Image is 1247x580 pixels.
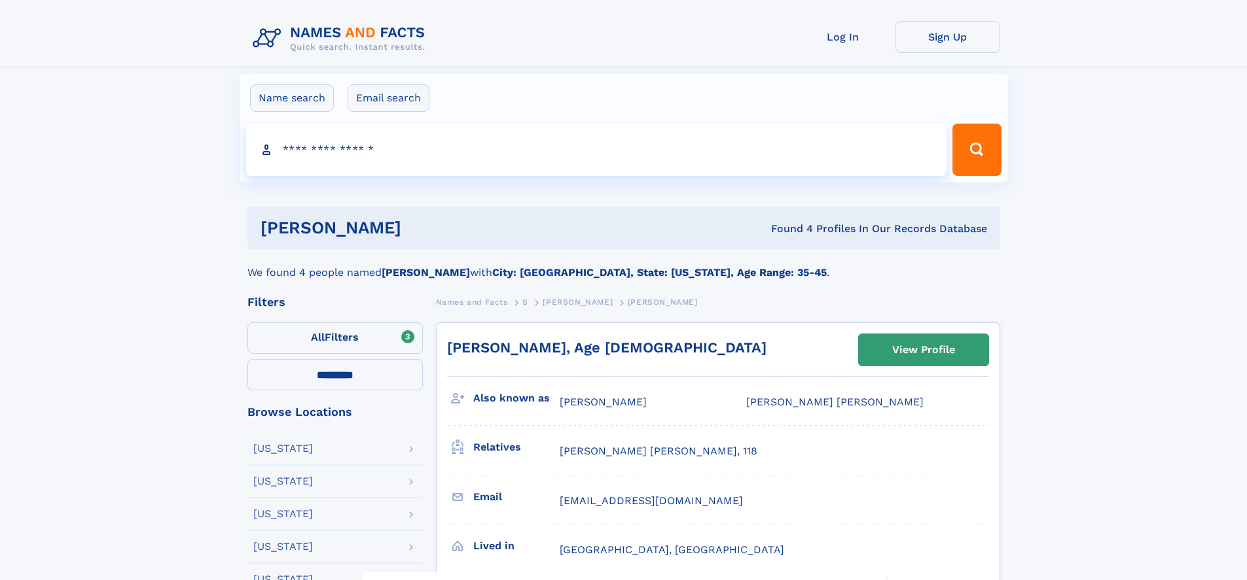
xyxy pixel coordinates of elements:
[348,84,429,112] label: Email search
[522,298,528,307] span: S
[247,322,423,354] label: Filters
[247,21,436,56] img: Logo Names and Facts
[543,298,613,307] span: [PERSON_NAME]
[560,396,647,408] span: [PERSON_NAME]
[247,406,423,418] div: Browse Locations
[628,298,698,307] span: [PERSON_NAME]
[746,396,924,408] span: [PERSON_NAME] [PERSON_NAME]
[543,294,613,310] a: [PERSON_NAME]
[492,266,827,279] b: City: [GEOGRAPHIC_DATA], State: [US_STATE], Age Range: 35-45
[311,331,325,343] span: All
[560,543,784,556] span: [GEOGRAPHIC_DATA], [GEOGRAPHIC_DATA]
[892,335,955,365] div: View Profile
[522,294,528,310] a: S
[895,21,1000,53] a: Sign Up
[586,222,987,236] div: Found 4 Profiles In Our Records Database
[473,535,560,557] h3: Lived in
[246,124,947,176] input: search input
[247,249,1000,281] div: We found 4 people named with .
[247,296,423,308] div: Filters
[473,486,560,508] h3: Email
[473,387,560,409] h3: Also known as
[560,494,743,507] span: [EMAIL_ADDRESS][DOMAIN_NAME]
[253,541,313,552] div: [US_STATE]
[250,84,334,112] label: Name search
[560,444,757,458] a: [PERSON_NAME] [PERSON_NAME], 118
[253,509,313,519] div: [US_STATE]
[253,476,313,486] div: [US_STATE]
[253,443,313,454] div: [US_STATE]
[447,339,767,356] a: [PERSON_NAME], Age [DEMOGRAPHIC_DATA]
[261,220,587,236] h1: [PERSON_NAME]
[952,124,1001,176] button: Search Button
[382,266,470,279] b: [PERSON_NAME]
[473,436,560,458] h3: Relatives
[436,294,508,310] a: Names and Facts
[859,334,988,366] a: View Profile
[791,21,895,53] a: Log In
